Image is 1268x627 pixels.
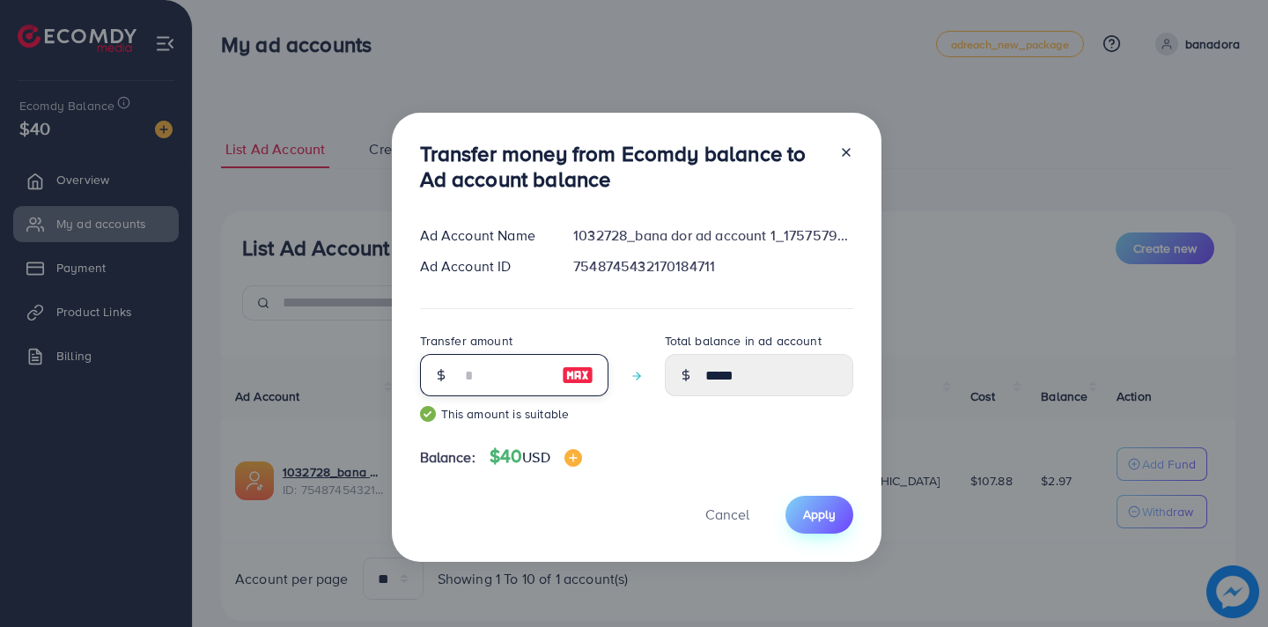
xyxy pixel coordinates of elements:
[420,332,512,350] label: Transfer amount
[420,405,608,423] small: This amount is suitable
[559,256,866,277] div: 7548745432170184711
[420,447,475,468] span: Balance:
[803,505,836,523] span: Apply
[522,447,549,467] span: USD
[559,225,866,246] div: 1032728_bana dor ad account 1_1757579407255
[490,446,582,468] h4: $40
[785,496,853,534] button: Apply
[406,256,560,277] div: Ad Account ID
[406,225,560,246] div: Ad Account Name
[683,496,771,534] button: Cancel
[705,505,749,524] span: Cancel
[420,141,825,192] h3: Transfer money from Ecomdy balance to Ad account balance
[665,332,822,350] label: Total balance in ad account
[564,449,582,467] img: image
[420,406,436,422] img: guide
[562,365,593,386] img: image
